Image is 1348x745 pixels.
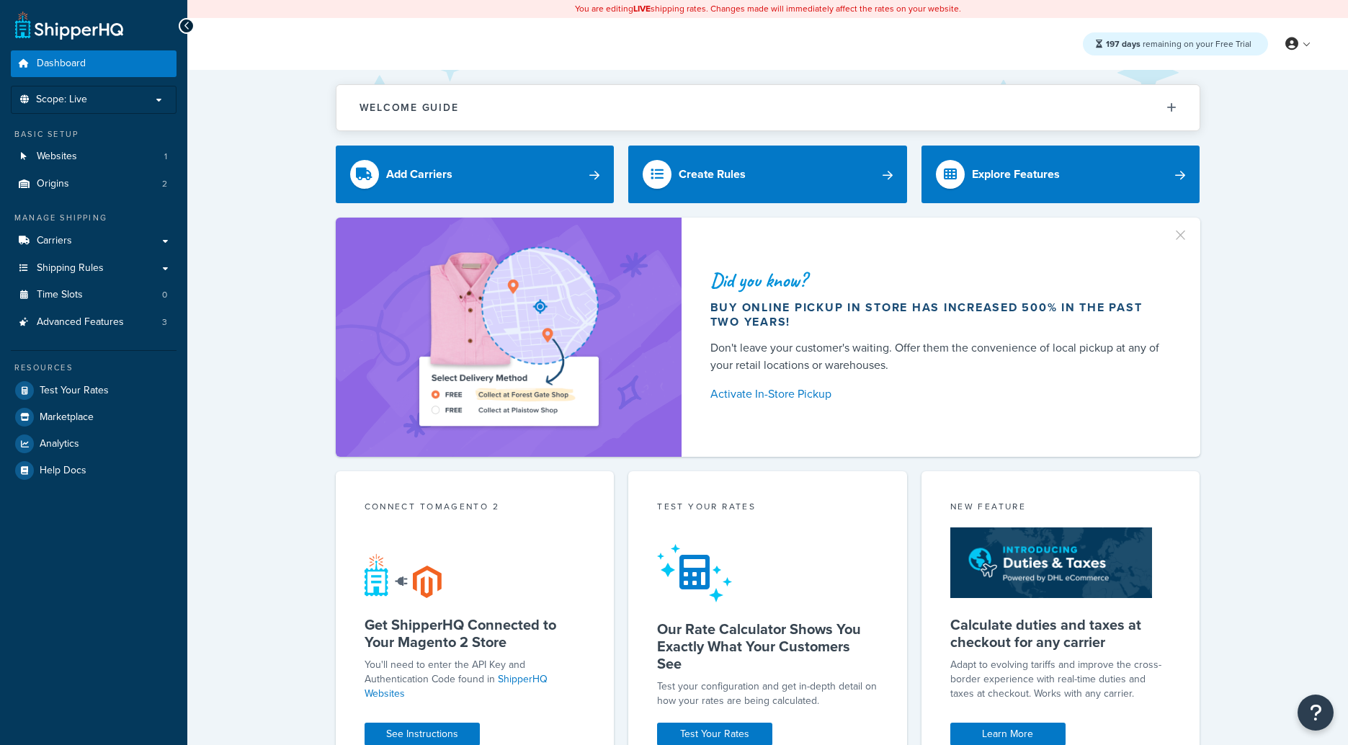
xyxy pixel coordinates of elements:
a: ShipperHQ Websites [365,672,548,701]
span: Advanced Features [37,316,124,329]
span: 0 [162,289,167,301]
a: Advanced Features3 [11,309,177,336]
img: connect-shq-magento-24cdf84b.svg [365,553,442,598]
h5: Our Rate Calculator Shows You Exactly What Your Customers See [657,620,878,672]
img: ad-shirt-map-b0359fc47e01cab431d101c4b569394f6a03f54285957d908178d52f29eb9668.png [378,239,639,435]
div: Create Rules [679,164,746,184]
span: Help Docs [40,465,86,477]
button: Welcome Guide [336,85,1200,130]
span: 3 [162,316,167,329]
a: Origins2 [11,171,177,197]
span: Dashboard [37,58,86,70]
a: Test Your Rates [11,378,177,403]
a: Create Rules [628,146,907,203]
span: 1 [164,151,167,163]
div: Don't leave your customer's waiting. Offer them the convenience of local pickup at any of your re... [710,339,1166,374]
li: Websites [11,143,177,170]
li: Origins [11,171,177,197]
a: Help Docs [11,458,177,483]
p: Adapt to evolving tariffs and improve the cross-border experience with real-time duties and taxes... [950,658,1171,701]
div: Did you know? [710,270,1166,290]
a: Websites1 [11,143,177,170]
a: Time Slots0 [11,282,177,308]
li: Time Slots [11,282,177,308]
span: Shipping Rules [37,262,104,275]
span: Marketplace [40,411,94,424]
div: Basic Setup [11,128,177,140]
span: Scope: Live [36,94,87,106]
div: Explore Features [972,164,1060,184]
span: Carriers [37,235,72,247]
div: Connect to Magento 2 [365,500,586,517]
button: Open Resource Center [1298,695,1334,731]
b: LIVE [633,2,651,15]
li: Advanced Features [11,309,177,336]
span: Analytics [40,438,79,450]
a: Shipping Rules [11,255,177,282]
span: 2 [162,178,167,190]
span: Time Slots [37,289,83,301]
p: You'll need to enter the API Key and Authentication Code found in [365,658,586,701]
div: Manage Shipping [11,212,177,224]
a: Dashboard [11,50,177,77]
span: Origins [37,178,69,190]
a: Add Carriers [336,146,615,203]
h2: Welcome Guide [360,102,459,113]
h5: Get ShipperHQ Connected to Your Magento 2 Store [365,616,586,651]
span: Websites [37,151,77,163]
div: New Feature [950,500,1171,517]
a: Analytics [11,431,177,457]
a: Explore Features [921,146,1200,203]
div: Test your rates [657,500,878,517]
a: Activate In-Store Pickup [710,384,1166,404]
strong: 197 days [1106,37,1141,50]
a: Marketplace [11,404,177,430]
span: Test Your Rates [40,385,109,397]
span: remaining on your Free Trial [1106,37,1251,50]
div: Resources [11,362,177,374]
div: Add Carriers [386,164,452,184]
div: Test your configuration and get in-depth detail on how your rates are being calculated. [657,679,878,708]
div: Buy online pickup in store has increased 500% in the past two years! [710,300,1166,329]
h5: Calculate duties and taxes at checkout for any carrier [950,616,1171,651]
a: Carriers [11,228,177,254]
